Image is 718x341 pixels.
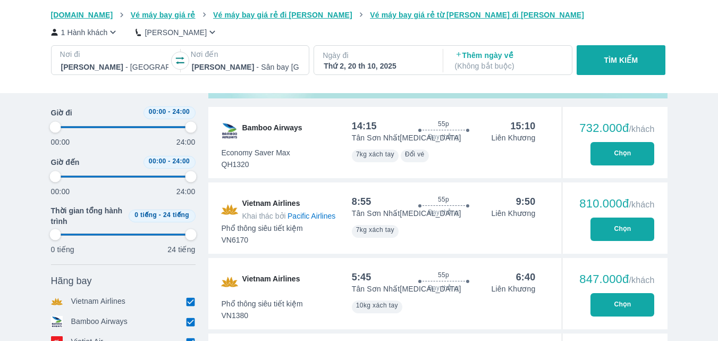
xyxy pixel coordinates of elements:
[149,108,166,115] span: 00:00
[131,11,196,19] span: Vé máy bay giá rẻ
[222,159,290,170] span: QH1320
[352,208,461,219] p: Tân Sơn Nhất [MEDICAL_DATA]
[242,198,336,221] span: Vietnam Airlines
[176,186,196,197] p: 24:00
[51,11,113,19] span: [DOMAIN_NAME]
[222,235,303,245] span: VN6170
[61,27,108,38] p: 1 Hành khách
[288,212,335,220] span: Pacific Airlines
[242,122,302,139] span: Bamboo Airways
[356,151,394,158] span: 7kg xách tay
[492,208,536,219] p: Liên Khương
[438,195,449,204] span: 55p
[51,107,72,118] span: Giờ đi
[172,108,190,115] span: 24:00
[51,275,92,287] span: Hãng bay
[221,122,238,139] img: QH
[579,197,654,210] div: 810.000đ
[579,122,654,135] div: 732.000đ
[455,61,562,71] p: ( Không bắt buộc )
[492,132,536,143] p: Liên Khương
[168,108,170,115] span: -
[438,120,449,128] span: 55p
[629,276,654,285] span: /khách
[213,11,352,19] span: Vé máy bay giá rẻ đi [PERSON_NAME]
[438,271,449,279] span: 55p
[604,55,638,65] p: TÌM KIẾM
[629,200,654,209] span: /khách
[221,198,238,221] img: VN
[167,244,195,255] p: 24 tiếng
[356,226,394,234] span: 7kg xách tay
[352,284,461,294] p: Tân Sơn Nhất [MEDICAL_DATA]
[352,120,377,132] div: 14:15
[222,223,303,234] span: Phổ thông siêu tiết kiệm
[352,271,371,284] div: 5:45
[60,49,170,60] p: Nơi đi
[629,124,654,134] span: /khách
[221,273,238,290] img: VN
[405,151,425,158] span: Đổi vé
[242,273,300,290] span: Vietnam Airlines
[163,211,189,219] span: 24 tiếng
[455,50,562,71] p: Thêm ngày về
[149,157,166,165] span: 00:00
[71,316,128,328] p: Bamboo Airways
[51,186,70,197] p: 00:00
[356,302,398,309] span: 10kg xách tay
[222,310,303,321] span: VN1380
[323,50,432,61] p: Ngày đi
[191,49,300,60] p: Nơi đến
[590,293,654,317] button: Chọn
[168,157,170,165] span: -
[516,271,536,284] div: 6:40
[71,296,126,307] p: Vietnam Airlines
[352,195,371,208] div: 8:55
[222,147,290,158] span: Economy Saver Max
[510,120,535,132] div: 15:10
[577,45,665,75] button: TÌM KIẾM
[579,273,654,286] div: 847.000đ
[51,244,74,255] p: 0 tiếng
[51,27,119,38] button: 1 Hành khách
[516,195,536,208] div: 9:50
[492,284,536,294] p: Liên Khương
[145,27,207,38] p: [PERSON_NAME]
[159,211,161,219] span: -
[176,137,196,147] p: 24:00
[590,142,654,165] button: Chọn
[51,205,124,227] span: Thời gian tổng hành trình
[242,212,286,220] span: Khai thác bởi
[51,137,70,147] p: 00:00
[590,218,654,241] button: Chọn
[172,157,190,165] span: 24:00
[134,211,157,219] span: 0 tiếng
[51,10,668,20] nav: breadcrumb
[324,61,431,71] div: Thứ 2, 20 th 10, 2025
[51,157,80,168] span: Giờ đến
[370,11,584,19] span: Vé máy bay giá rẻ từ [PERSON_NAME] đi [PERSON_NAME]
[136,27,218,38] button: [PERSON_NAME]
[222,298,303,309] span: Phổ thông siêu tiết kiệm
[352,132,461,143] p: Tân Sơn Nhất [MEDICAL_DATA]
